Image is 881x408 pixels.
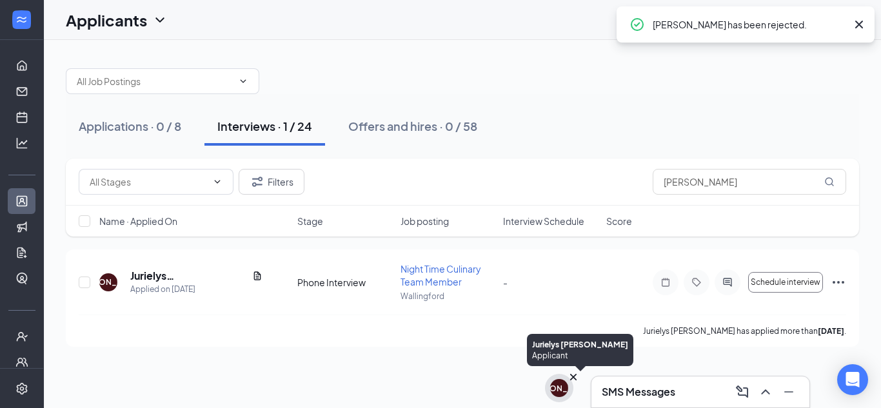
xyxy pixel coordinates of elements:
[732,382,753,402] button: ComposeMessage
[252,271,262,281] svg: Document
[689,277,704,287] svg: Tag
[629,17,645,32] svg: CheckmarkCircle
[503,215,584,228] span: Interview Schedule
[130,283,262,296] div: Applied on [DATE]
[781,384,797,400] svg: Minimize
[15,137,28,150] svg: Analysis
[778,382,799,402] button: Minimize
[348,118,477,134] div: Offers and hires · 0 / 58
[15,382,28,395] svg: Settings
[75,277,142,287] div: [PERSON_NAME]
[818,326,844,336] b: [DATE]
[735,384,750,400] svg: ComposeMessage
[66,9,147,31] h1: Applicants
[297,215,323,228] span: Stage
[77,74,233,88] input: All Job Postings
[212,177,223,187] svg: ChevronDown
[90,175,207,189] input: All Stages
[401,263,481,287] span: Night Time Culinary Team Member
[15,330,28,343] svg: UserCheck
[239,169,304,195] button: Filter Filters
[658,277,673,287] svg: Note
[250,174,265,189] svg: Filter
[15,13,28,26] svg: WorkstreamLogo
[748,272,823,293] button: Schedule interview
[152,12,168,28] svg: ChevronDown
[217,118,312,134] div: Interviews · 1 / 24
[297,276,393,289] div: Phone Interview
[401,215,449,228] span: Job posting
[99,215,177,228] span: Name · Applied On
[130,269,247,283] h5: Jurielys [PERSON_NAME]
[532,350,628,361] div: Applicant
[606,215,632,228] span: Score
[567,371,580,384] svg: Cross
[503,277,508,288] span: -
[720,277,735,287] svg: ActiveChat
[526,383,593,394] div: [PERSON_NAME]
[79,118,181,134] div: Applications · 0 / 8
[831,275,846,290] svg: Ellipses
[851,17,867,32] svg: Cross
[238,76,248,86] svg: ChevronDown
[653,169,846,195] input: Search in interviews
[751,278,820,287] span: Schedule interview
[653,17,846,32] div: [PERSON_NAME] has been rejected.
[837,364,868,395] div: Open Intercom Messenger
[532,339,628,350] div: Jurielys [PERSON_NAME]
[824,177,835,187] svg: MagnifyingGlass
[401,291,496,302] p: Wallingford
[602,385,675,399] h3: SMS Messages
[758,384,773,400] svg: ChevronUp
[643,325,846,336] p: Jurielys [PERSON_NAME] has applied more than .
[755,382,776,402] button: ChevronUp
